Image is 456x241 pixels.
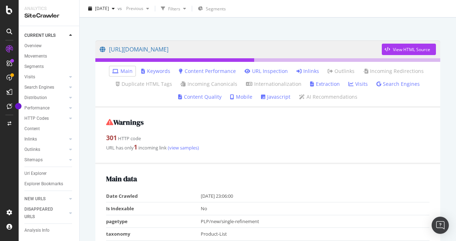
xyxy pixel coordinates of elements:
td: Is Indexable [106,202,201,215]
h2: Warnings [106,118,429,126]
a: AI Recommendations [299,93,357,100]
a: Internationalization [246,80,301,88]
div: NEW URLS [24,195,46,203]
a: Analysis Info [24,227,74,234]
div: View HTML Source [393,46,430,53]
a: Inlinks [24,136,67,143]
h2: Main data [106,175,429,183]
div: Inlinks [24,136,37,143]
div: Performance [24,104,49,112]
div: Search Engines [24,84,54,91]
div: URL has only incoming link [106,143,429,152]
a: Content Performance [179,68,236,75]
a: Overview [24,42,74,50]
div: Filters [168,5,180,11]
a: Incoming Canonicals [181,80,237,88]
a: Outlinks [24,146,67,153]
div: HTTP code [106,133,429,143]
a: Content [24,125,74,133]
div: CURRENT URLS [24,32,56,39]
button: Filters [158,3,189,14]
a: Incoming Redirections [363,68,424,75]
a: Outlinks [328,68,355,75]
a: [URL][DOMAIN_NAME] [100,40,382,58]
a: Visits [348,80,368,88]
a: Url Explorer [24,170,74,177]
a: DISAPPEARED URLS [24,206,67,221]
button: Previous [123,3,152,14]
strong: 1 [134,143,137,151]
div: Url Explorer [24,170,47,177]
button: Segments [195,3,229,14]
a: Search Engines [24,84,67,91]
span: Previous [123,5,143,11]
span: vs [118,5,123,11]
button: View HTML Source [382,44,436,55]
div: Analytics [24,6,73,12]
td: No [201,202,429,215]
a: CURRENT URLS [24,32,67,39]
div: Visits [24,73,35,81]
a: Extraction [310,80,340,88]
a: Inlinks [296,68,319,75]
div: Overview [24,42,42,50]
a: Javascript [261,93,290,100]
a: Main [112,68,133,75]
td: pagetype [106,215,201,228]
td: taxonomy [106,228,201,241]
span: 2025 Aug. 9th [95,5,109,11]
div: Sitemaps [24,156,43,164]
div: Distribution [24,94,47,102]
a: Distribution [24,94,67,102]
div: DISAPPEARED URLS [24,206,61,221]
div: Analysis Info [24,227,49,234]
div: Open Intercom Messenger [432,217,449,234]
span: Segments [206,6,226,12]
a: Performance [24,104,67,112]
a: (view samples) [167,144,199,151]
a: Search Engines [376,80,420,88]
strong: 301 [106,133,117,142]
td: PLP/new/single-refinement [201,215,429,228]
a: Segments [24,63,74,70]
a: HTTP Codes [24,115,67,122]
div: Movements [24,53,47,60]
td: Product-List [201,228,429,241]
a: Mobile [230,93,252,100]
div: Tooltip anchor [15,103,22,109]
td: Date Crawled [106,190,201,202]
div: Segments [24,63,44,70]
div: SiteCrawler [24,12,73,20]
div: HTTP Codes [24,115,49,122]
a: Explorer Bookmarks [24,180,74,188]
button: [DATE] [85,3,118,14]
a: Content Quality [178,93,222,100]
a: Sitemaps [24,156,67,164]
a: NEW URLS [24,195,67,203]
div: Content [24,125,40,133]
a: Keywords [141,68,170,75]
a: Visits [24,73,67,81]
a: Duplicate HTML Tags [116,80,172,88]
div: Explorer Bookmarks [24,180,63,188]
td: [DATE] 23:06:00 [201,190,429,202]
a: URL Inspection [244,68,288,75]
a: Movements [24,53,74,60]
div: Outlinks [24,146,40,153]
